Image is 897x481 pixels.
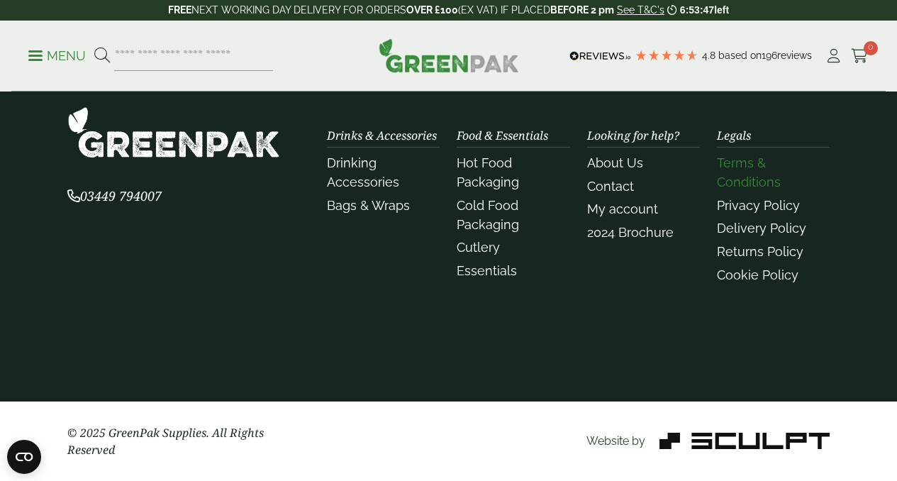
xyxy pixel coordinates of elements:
a: Privacy Policy [717,198,800,213]
span: 4.8 [702,50,718,61]
a: About Us [587,155,643,170]
img: GreenPak Supplies [67,106,280,158]
strong: BEFORE 2 pm [550,4,614,16]
strong: OVER £100 [406,4,458,16]
p: Menu [28,48,86,65]
img: Sculpt [659,433,830,449]
button: Open CMP widget [7,440,41,474]
a: Returns Policy [717,244,803,259]
a: Delivery Policy [717,221,806,236]
span: 196 [762,50,777,61]
span: 6:53:47 [680,4,714,16]
a: See T&C's [617,4,664,16]
a: 03449 794007 [67,190,162,204]
span: Website by [586,434,645,448]
span: left [714,4,729,16]
p: © 2025 GreenPak Supplies. All Rights Reserved [67,424,311,458]
img: GreenPak Supplies [379,38,519,72]
a: Hot Food Packaging [457,155,519,189]
a: Drinking Accessories [327,155,399,189]
a: Essentials [457,263,517,278]
a: Cookie Policy [717,267,798,282]
img: REVIEWS.io [569,51,631,61]
i: Cart [851,49,869,63]
strong: FREE [168,4,191,16]
a: 2024 Brochure [587,225,674,240]
span: 0 [864,41,878,55]
a: Bags & Wraps [327,198,410,213]
span: 03449 794007 [67,187,162,204]
a: Cold Food Packaging [457,198,519,232]
i: My Account [825,49,842,63]
a: Cutlery [457,240,500,255]
a: Contact [587,179,634,194]
a: Menu [28,48,86,62]
a: My account [587,201,658,216]
a: 0 [851,45,869,67]
div: 4.79 Stars [635,49,698,62]
span: Based on [718,50,762,61]
span: reviews [777,50,812,61]
a: Terms & Conditions [717,155,781,189]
